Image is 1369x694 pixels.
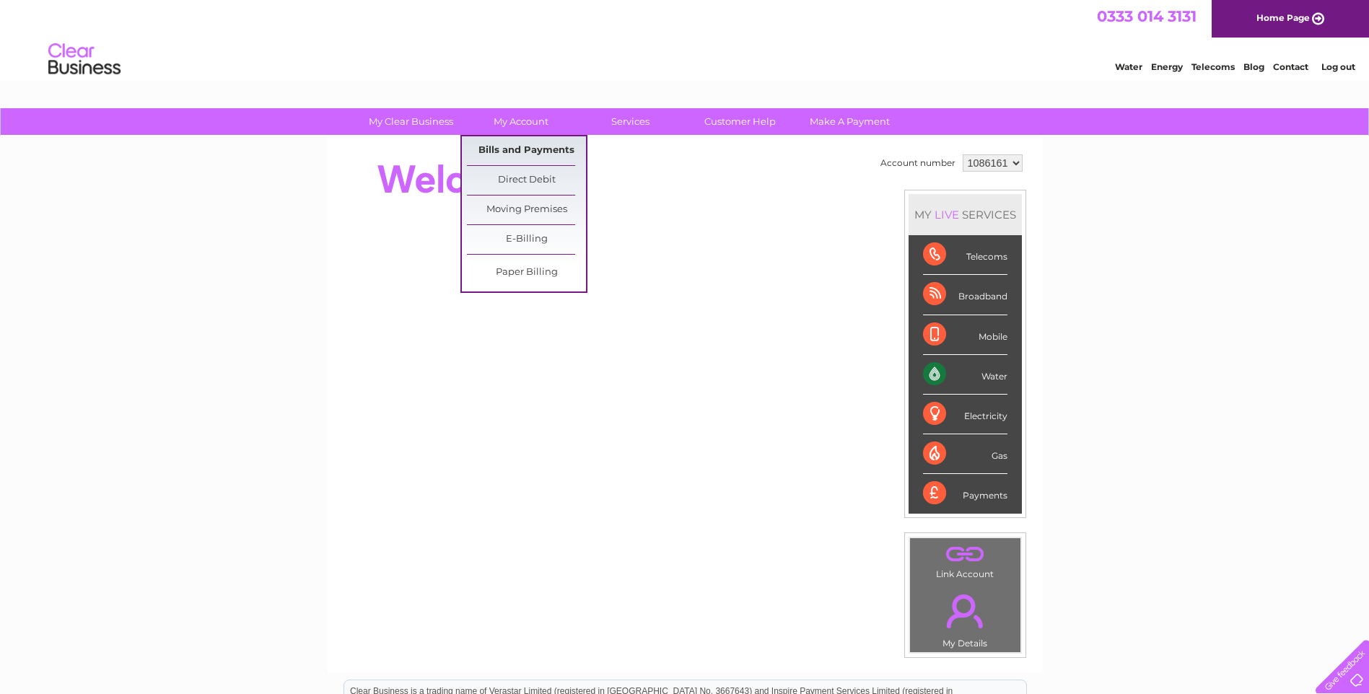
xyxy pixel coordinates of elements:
[1273,61,1308,72] a: Contact
[923,474,1007,513] div: Payments
[790,108,909,135] a: Make A Payment
[48,38,121,82] img: logo.png
[467,136,586,165] a: Bills and Payments
[923,235,1007,275] div: Telecoms
[1321,61,1355,72] a: Log out
[923,395,1007,434] div: Electricity
[1115,61,1142,72] a: Water
[1191,61,1235,72] a: Telecoms
[1243,61,1264,72] a: Blog
[681,108,800,135] a: Customer Help
[877,151,959,175] td: Account number
[571,108,690,135] a: Services
[467,196,586,224] a: Moving Premises
[909,194,1022,235] div: MY SERVICES
[914,586,1017,636] a: .
[914,542,1017,567] a: .
[1151,61,1183,72] a: Energy
[923,434,1007,474] div: Gas
[467,258,586,287] a: Paper Billing
[467,166,586,195] a: Direct Debit
[909,582,1021,653] td: My Details
[344,8,1026,70] div: Clear Business is a trading name of Verastar Limited (registered in [GEOGRAPHIC_DATA] No. 3667643...
[923,355,1007,395] div: Water
[351,108,471,135] a: My Clear Business
[909,537,1021,583] td: Link Account
[923,315,1007,355] div: Mobile
[1097,7,1197,25] a: 0333 014 3131
[461,108,580,135] a: My Account
[467,225,586,254] a: E-Billing
[932,208,962,221] div: LIVE
[923,275,1007,315] div: Broadband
